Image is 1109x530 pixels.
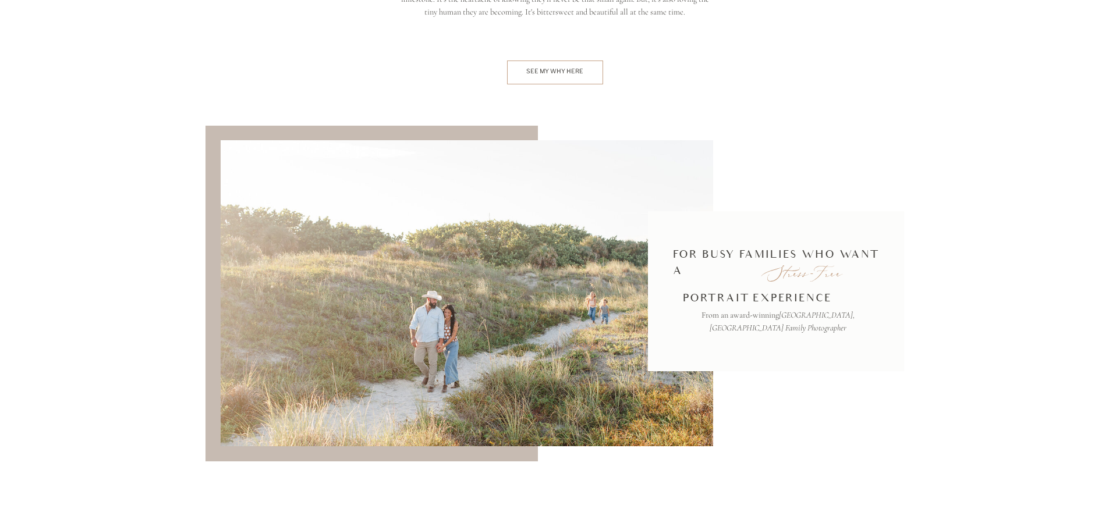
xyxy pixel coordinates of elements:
p: Stress-Free [750,261,858,286]
p: For Busy Families who want a [673,247,880,290]
p: portrait experience [683,290,870,310]
h3: From an award-winning [686,309,870,340]
i: [GEOGRAPHIC_DATA], [GEOGRAPHIC_DATA] Family Photographer [710,310,855,333]
a: See my why here [519,67,591,78]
